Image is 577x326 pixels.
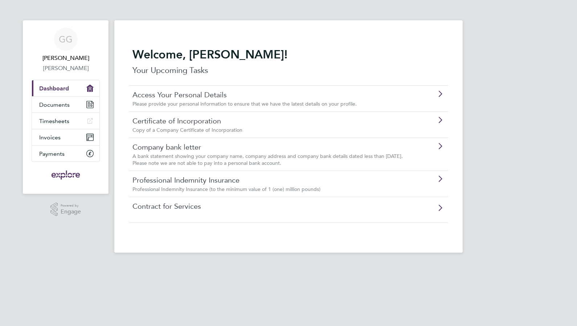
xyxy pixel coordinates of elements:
span: Copy of a Company Certificate of Incorporation [132,127,242,133]
a: Invoices [32,129,99,145]
a: [PERSON_NAME] [32,64,100,73]
a: Access Your Personal Details [132,90,404,99]
a: Contract for Services [132,201,404,211]
a: GG[PERSON_NAME] [32,28,100,62]
a: Certificate of Incorporation [132,116,404,126]
a: Dashboard [32,80,99,96]
span: Please provide your personal information to ensure that we have the latest details on your profile. [132,101,357,107]
span: Engage [61,209,81,215]
span: Payments [39,150,65,157]
p: Your Upcoming Tasks [132,65,445,76]
span: Powered by [61,203,81,209]
a: Professional Indemnity Insurance [132,175,404,185]
span: Dashboard [39,85,69,92]
nav: Main navigation [23,20,109,194]
span: Documents [39,101,70,108]
a: Powered byEngage [50,203,81,216]
span: Giulio Garofalo [32,54,100,62]
a: Payments [32,146,99,162]
h2: Welcome, [PERSON_NAME]! [132,47,445,62]
span: Invoices [39,134,61,141]
span: Timesheets [39,118,69,125]
img: exploregroup-logo-retina.png [51,169,81,181]
a: Company bank letter [132,142,404,152]
a: Documents [32,97,99,113]
span: A bank statement showing your company name, company address and company bank details dated less t... [132,153,403,166]
a: Timesheets [32,113,99,129]
span: GG [59,34,73,44]
span: Professional Indemnity Insurance (to the minimum value of 1 (one) million pounds) [132,186,320,192]
a: Go to home page [32,169,100,181]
